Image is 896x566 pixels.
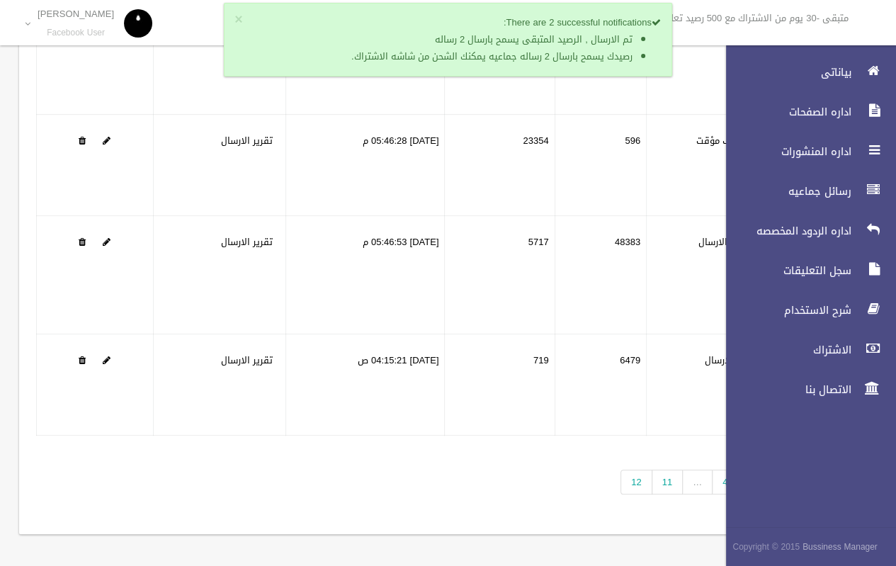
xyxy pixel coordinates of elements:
[714,105,856,119] span: اداره الصفحات
[286,334,445,436] td: [DATE] 04:15:21 ص
[712,470,738,494] a: 4
[698,234,747,251] label: تحت الارسال
[682,470,713,494] span: …
[261,48,633,65] li: رصيدك يسمح بارسال 2 رساله جماعيه يمكنك الشحن من شاشه الاشتراك.
[445,216,555,334] td: 5717
[714,255,896,286] a: سجل التعليقات
[732,539,800,555] span: Copyright © 2015
[620,470,652,494] a: 12
[714,96,896,128] a: اداره الصفحات
[696,132,747,149] label: ايقاف مؤقت
[38,28,114,38] small: Facebook User
[234,13,242,27] button: ×
[714,176,896,207] a: رسائل جماعيه
[714,374,896,405] a: الاتصال بنا
[221,132,273,149] a: تقرير الارسال
[803,539,878,555] strong: Bussiness Manager
[221,351,273,369] a: تقرير الارسال
[714,65,856,79] span: بياناتى
[555,216,647,334] td: 48383
[445,334,555,436] td: 719
[714,343,856,357] span: الاشتراك
[714,215,896,247] a: اداره الردود المخصصه
[555,334,647,436] td: 6479
[445,115,555,216] td: 23354
[714,145,856,159] span: اداره المنشورات
[714,184,856,198] span: رسائل جماعيه
[555,115,647,216] td: 596
[38,9,114,19] p: [PERSON_NAME]
[714,57,896,88] a: بياناتى
[714,383,856,397] span: الاتصال بنا
[714,264,856,278] span: سجل التعليقات
[221,233,273,251] a: تقرير الارسال
[705,352,747,369] label: تم الارسال
[103,233,110,251] a: Edit
[504,13,661,31] strong: There are 2 successful notifications:
[714,136,896,167] a: اداره المنشورات
[261,31,633,48] li: تم الارسال , الرصيد المتبقى يسمح بارسال 2 رساله
[714,224,856,238] span: اداره الردود المخصصه
[286,216,445,334] td: [DATE] 05:46:53 م
[103,132,110,149] a: Edit
[714,295,896,326] a: شرح الاستخدام
[714,334,896,366] a: الاشتراك
[652,470,683,494] a: 11
[103,351,110,369] a: Edit
[286,115,445,216] td: [DATE] 05:46:28 م
[714,303,856,317] span: شرح الاستخدام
